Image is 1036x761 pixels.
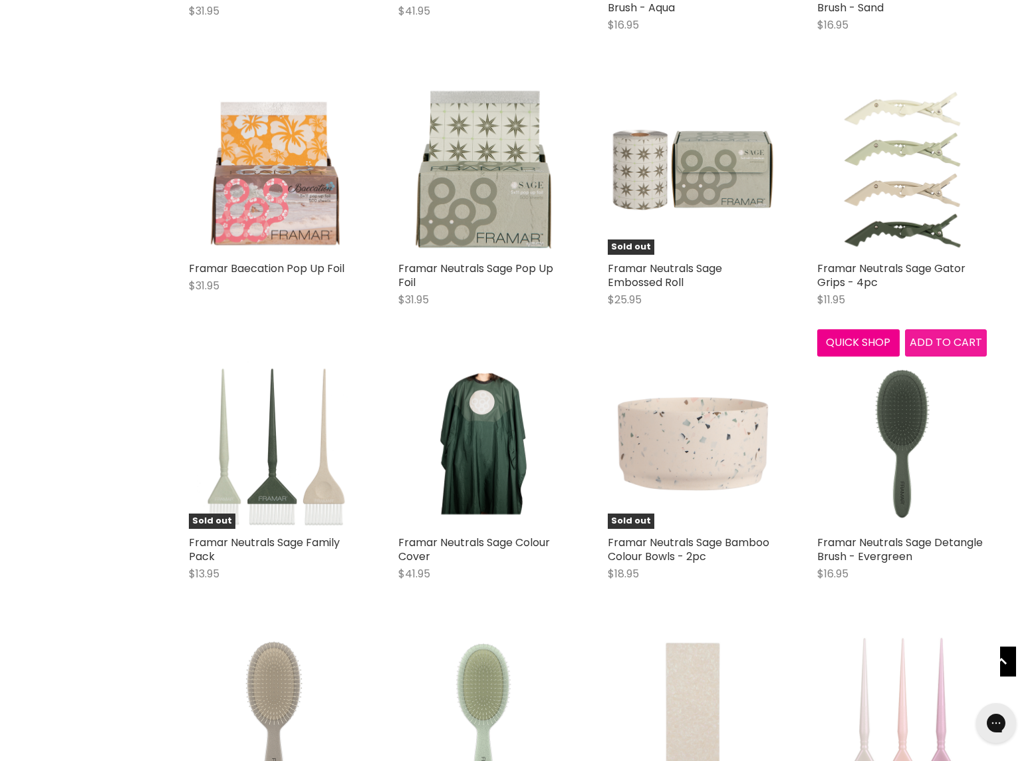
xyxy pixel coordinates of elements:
[608,292,642,307] span: $25.95
[910,335,982,350] span: Add to cart
[398,535,550,564] a: Framar Neutrals Sage Colour Cover
[189,278,219,293] span: $31.95
[189,566,219,581] span: $13.95
[398,566,430,581] span: $41.95
[817,359,987,529] img: Framar Neutrals Sage Detangle Brush - Evergreen
[189,359,358,529] img: Framar Neutrals Sage Family Pack
[817,85,987,255] img: Framar Neutrals Sage Gator Grips - 4pc
[608,359,777,529] a: Framar Neutrals Sage Bamboo Colour Bowls - 2pcSold out
[817,329,900,356] button: Quick shop
[608,514,654,529] span: Sold out
[189,85,358,255] img: Framar Baecation Pop Up Foil
[189,261,344,276] a: Framar Baecation Pop Up Foil
[189,535,340,564] a: Framar Neutrals Sage Family Pack
[189,514,235,529] span: Sold out
[905,329,987,356] button: Add to cart
[608,261,722,290] a: Framar Neutrals Sage Embossed Roll
[817,261,966,290] a: Framar Neutrals Sage Gator Grips - 4pc
[398,85,568,255] img: Framar Neutrals Sage Pop Up Foil
[398,292,429,307] span: $31.95
[817,292,845,307] span: $11.95
[398,359,568,529] img: Framar Neutrals Sage Colour Cover
[398,3,430,19] span: $41.95
[189,359,358,529] a: Framar Neutrals Sage Family PackSold out
[608,85,777,255] img: Framar Neutrals Sage Embossed Roll
[608,239,654,255] span: Sold out
[608,17,639,33] span: $16.95
[608,359,777,529] img: Framar Neutrals Sage Bamboo Colour Bowls - 2pc
[608,566,639,581] span: $18.95
[608,535,769,564] a: Framar Neutrals Sage Bamboo Colour Bowls - 2pc
[817,566,848,581] span: $16.95
[817,535,983,564] a: Framar Neutrals Sage Detangle Brush - Evergreen
[608,85,777,255] a: Framar Neutrals Sage Embossed RollSold out
[398,261,553,290] a: Framar Neutrals Sage Pop Up Foil
[189,3,219,19] span: $31.95
[970,698,1023,748] iframe: Gorgias live chat messenger
[817,17,848,33] span: $16.95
